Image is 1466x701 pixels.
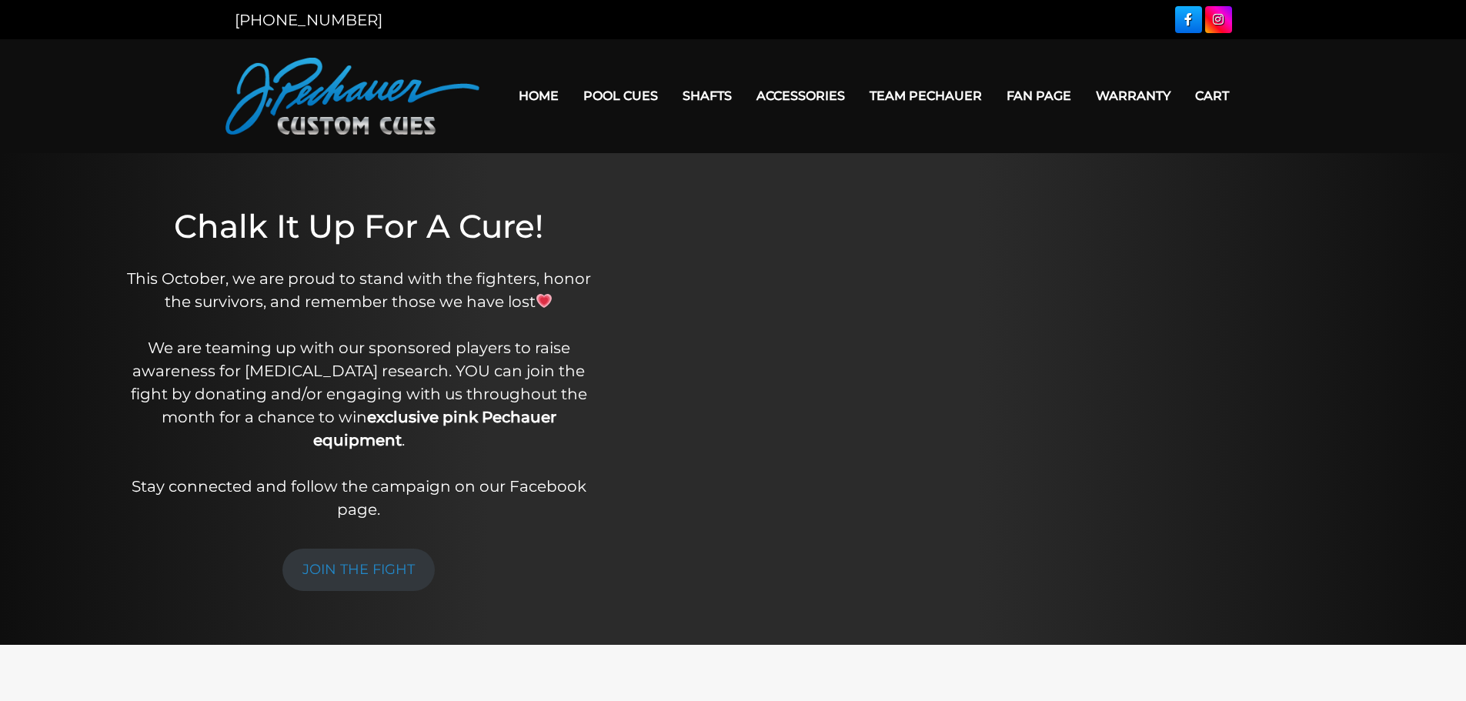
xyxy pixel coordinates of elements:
img: 💗 [536,293,552,309]
strong: exclusive pink Pechauer equipment [313,408,556,449]
a: Cart [1183,76,1241,115]
img: Pechauer Custom Cues [225,58,479,135]
a: Accessories [744,76,857,115]
a: Home [506,76,571,115]
a: [PHONE_NUMBER] [235,11,382,29]
a: Team Pechauer [857,76,994,115]
a: Shafts [670,76,744,115]
a: Fan Page [994,76,1084,115]
p: This October, we are proud to stand with the fighters, honor the survivors, and remember those we... [118,267,600,521]
h1: Chalk It Up For A Cure! [118,207,600,245]
a: Pool Cues [571,76,670,115]
a: JOIN THE FIGHT [282,549,435,591]
a: Warranty [1084,76,1183,115]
